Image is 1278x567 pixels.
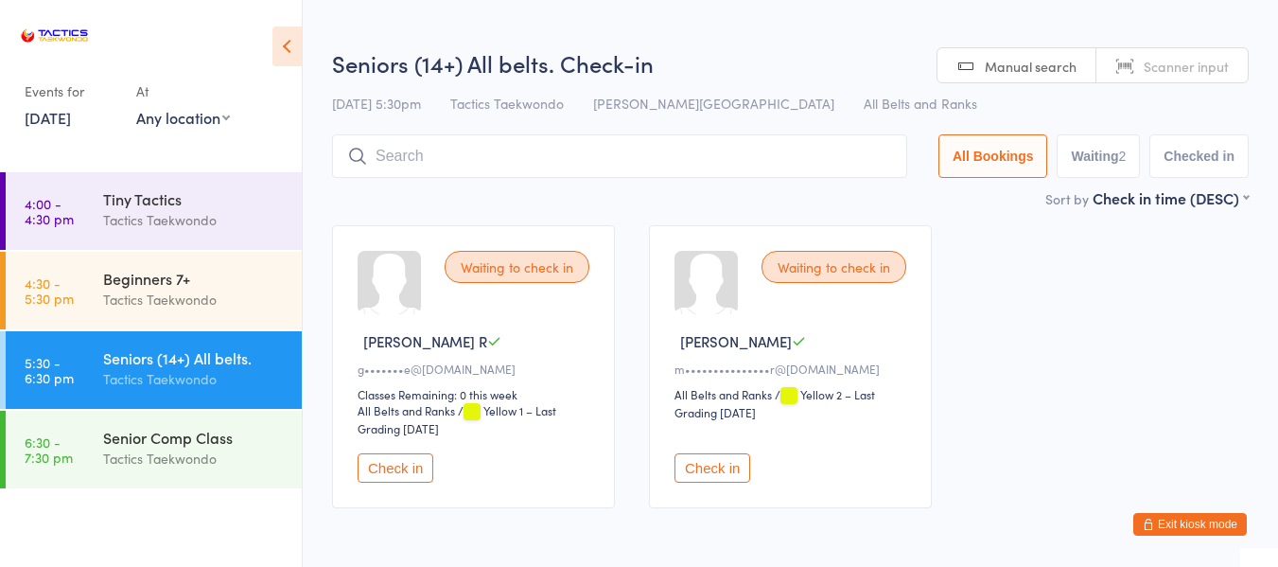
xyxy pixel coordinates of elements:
time: 4:30 - 5:30 pm [25,275,74,306]
div: Senior Comp Class [103,427,286,448]
span: [DATE] 5:30pm [332,94,421,113]
div: Tactics Taekwondo [103,368,286,390]
a: 5:30 -6:30 pmSeniors (14+) All belts.Tactics Taekwondo [6,331,302,409]
img: Tactics Taekwondo [19,14,90,57]
div: Events for [25,76,117,107]
input: Search [332,134,907,178]
div: Any location [136,107,230,128]
span: Scanner input [1144,57,1229,76]
div: m•••••••••••••••r@[DOMAIN_NAME] [674,361,912,377]
div: Seniors (14+) All belts. [103,347,286,368]
span: All Belts and Ranks [864,94,977,113]
div: Tactics Taekwondo [103,209,286,231]
span: Tactics Taekwondo [450,94,564,113]
div: g•••••••e@[DOMAIN_NAME] [358,361,595,377]
span: Manual search [985,57,1077,76]
a: [DATE] [25,107,71,128]
time: 5:30 - 6:30 pm [25,355,74,385]
button: All Bookings [938,134,1048,178]
div: Waiting to check in [445,251,589,283]
a: 4:00 -4:30 pmTiny TacticsTactics Taekwondo [6,172,302,250]
div: All Belts and Ranks [358,402,455,418]
div: All Belts and Ranks [674,386,772,402]
h2: Seniors (14+) All belts. Check-in [332,47,1249,79]
div: Tactics Taekwondo [103,289,286,310]
div: Tactics Taekwondo [103,448,286,470]
div: Classes Remaining: 0 this week [358,386,595,402]
button: Check in [358,453,433,483]
button: Waiting2 [1057,134,1140,178]
button: Exit kiosk mode [1133,513,1247,536]
span: [PERSON_NAME][GEOGRAPHIC_DATA] [593,94,834,113]
time: 6:30 - 7:30 pm [25,434,73,465]
label: Sort by [1045,189,1089,208]
a: 6:30 -7:30 pmSenior Comp ClassTactics Taekwondo [6,411,302,488]
span: [PERSON_NAME] [680,331,792,351]
time: 4:00 - 4:30 pm [25,196,74,226]
button: Checked in [1149,134,1249,178]
div: Check in time (DESC) [1093,187,1249,208]
div: 2 [1119,149,1127,164]
button: Check in [674,453,750,483]
div: Beginners 7+ [103,268,286,289]
div: Tiny Tactics [103,188,286,209]
div: Waiting to check in [762,251,906,283]
div: At [136,76,230,107]
span: [PERSON_NAME] R [363,331,487,351]
a: 4:30 -5:30 pmBeginners 7+Tactics Taekwondo [6,252,302,329]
